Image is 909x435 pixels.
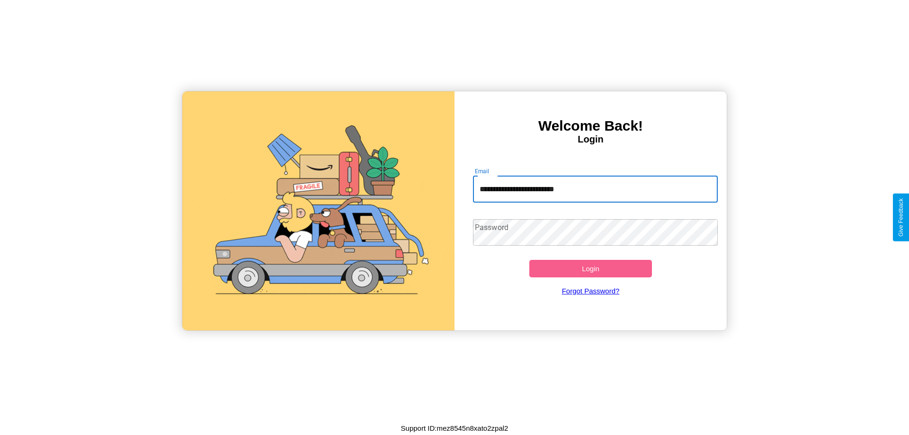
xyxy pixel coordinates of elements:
[898,198,904,237] div: Give Feedback
[182,91,454,330] img: gif
[468,277,713,304] a: Forgot Password?
[401,422,508,435] p: Support ID: mez8545n8xato2zpal2
[454,134,727,145] h4: Login
[454,118,727,134] h3: Welcome Back!
[529,260,652,277] button: Login
[475,167,490,175] label: Email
